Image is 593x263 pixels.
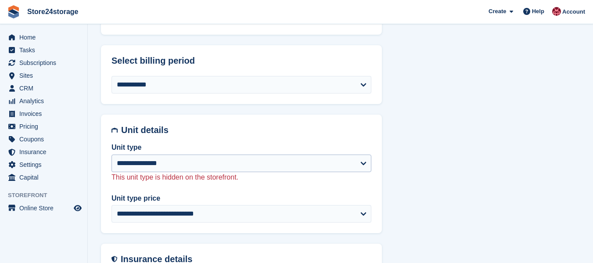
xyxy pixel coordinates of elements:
[19,31,72,43] span: Home
[111,142,371,153] label: Unit type
[4,82,83,94] a: menu
[532,7,544,16] span: Help
[111,193,371,204] label: Unit type price
[19,120,72,133] span: Pricing
[4,108,83,120] a: menu
[4,133,83,145] a: menu
[4,146,83,158] a: menu
[19,202,72,214] span: Online Store
[19,69,72,82] span: Sites
[4,31,83,43] a: menu
[111,172,371,183] p: This unit type is hidden on the storefront.
[552,7,561,16] img: Mandy Huges
[562,7,585,16] span: Account
[4,95,83,107] a: menu
[19,44,72,56] span: Tasks
[4,159,83,171] a: menu
[19,95,72,107] span: Analytics
[4,202,83,214] a: menu
[19,133,72,145] span: Coupons
[7,5,20,18] img: stora-icon-8386f47178a22dfd0bd8f6a31ec36ba5ce8667c1dd55bd0f319d3a0aa187defe.svg
[19,57,72,69] span: Subscriptions
[4,171,83,184] a: menu
[72,203,83,213] a: Preview store
[111,125,118,135] img: unit-details-icon-595b0c5c156355b767ba7b61e002efae458ec76ed5ec05730b8e856ff9ea34a9.svg
[111,56,371,66] h2: Select billing period
[19,159,72,171] span: Settings
[24,4,82,19] a: Store24storage
[121,125,371,135] h2: Unit details
[4,44,83,56] a: menu
[4,57,83,69] a: menu
[19,108,72,120] span: Invoices
[8,191,87,200] span: Storefront
[4,120,83,133] a: menu
[489,7,506,16] span: Create
[19,146,72,158] span: Insurance
[19,171,72,184] span: Capital
[19,82,72,94] span: CRM
[4,69,83,82] a: menu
